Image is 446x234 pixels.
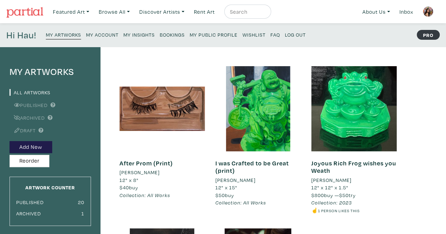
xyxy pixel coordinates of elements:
[120,177,139,183] span: 12" x 8"
[311,184,348,191] span: 12" x 12" x 1.5"
[359,5,393,19] a: About Us
[10,127,36,134] a: Draft
[50,5,92,19] a: Featured Art
[120,169,160,176] li: [PERSON_NAME]
[339,192,349,198] span: $50
[215,176,256,184] li: [PERSON_NAME]
[10,141,52,153] button: Add New
[423,6,433,17] img: phpThumb.php
[270,30,280,39] a: FAQ
[190,31,238,38] small: My Public Profile
[123,30,155,39] a: My Insights
[311,192,324,198] span: $800
[16,199,44,205] small: Published
[318,208,360,213] small: 1 person likes this
[6,30,36,41] h4: Hi Hau!
[160,30,185,39] a: Bookings
[215,192,234,198] span: buy
[311,176,352,184] li: [PERSON_NAME]
[16,210,41,217] small: Archived
[46,30,81,39] a: My Artworks
[136,5,188,19] a: Discover Artists
[215,184,237,191] span: 12" x 15"
[10,66,91,77] h4: My Artworks
[96,5,133,19] a: Browse All
[46,31,81,38] small: My Artworks
[123,31,155,38] small: My Insights
[215,176,301,184] a: [PERSON_NAME]
[81,210,84,217] small: 1
[311,159,396,175] a: Joyous Rich Frog wishes you Weath
[191,5,218,19] a: Rent Art
[270,31,280,38] small: FAQ
[120,184,138,191] span: buy
[120,192,170,198] em: Collection: All Works
[86,31,118,38] small: My Account
[311,207,397,214] li: ☝️
[10,102,48,108] a: Published
[78,199,84,205] small: 20
[120,159,173,167] a: After Prom (Print)
[417,30,440,40] strong: PRO
[243,31,265,38] small: Wishlist
[285,30,306,39] a: Log Out
[243,30,265,39] a: Wishlist
[396,5,416,19] a: Inbox
[215,199,266,206] em: Collection: All Works
[86,30,118,39] a: My Account
[190,30,238,39] a: My Public Profile
[10,89,50,96] a: All Artworks
[311,176,397,184] a: [PERSON_NAME]
[215,192,225,198] span: $50
[311,199,352,206] em: Collection: 2023
[120,184,129,191] span: $40
[25,184,75,191] small: Artwork Counter
[229,7,264,16] input: Search
[160,31,185,38] small: Bookings
[10,114,45,121] a: Archived
[120,169,205,176] a: [PERSON_NAME]
[285,31,306,38] small: Log Out
[10,155,49,167] button: Reorder
[215,159,289,175] a: I was Crafted to be Great (print)
[311,192,356,198] span: buy — try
